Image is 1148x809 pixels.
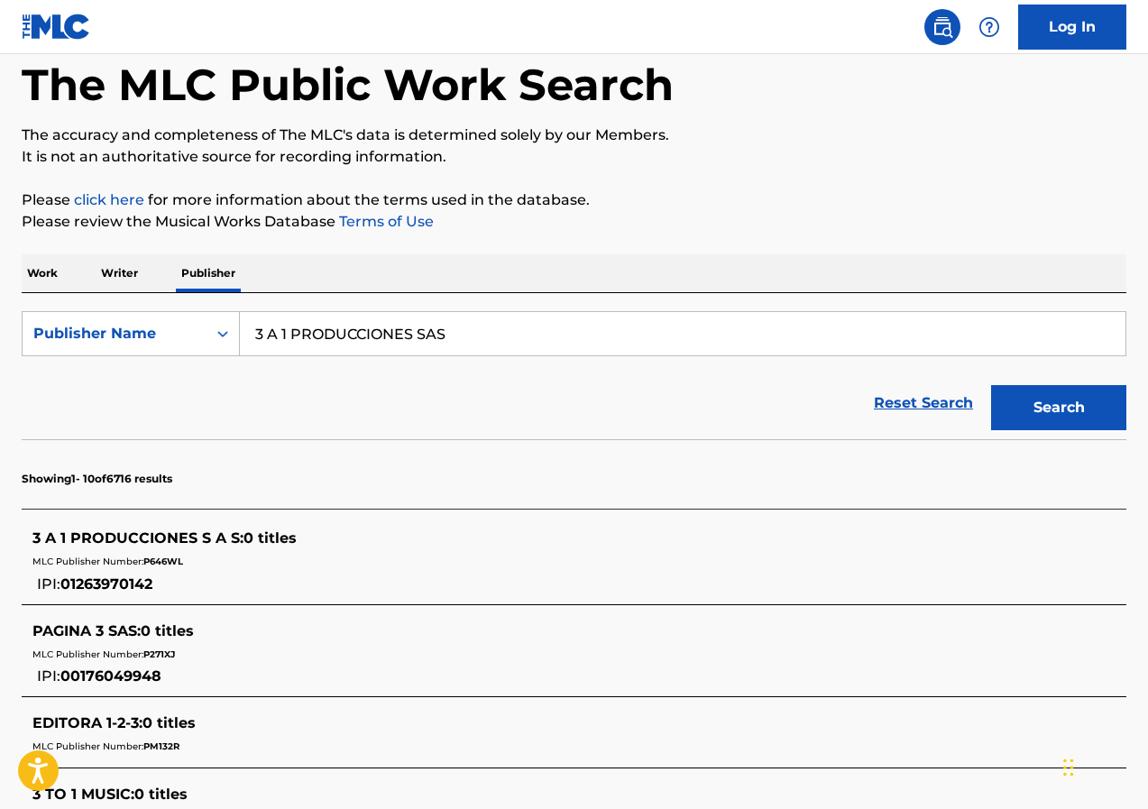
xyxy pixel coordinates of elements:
span: MLC Publisher Number: [32,740,143,752]
form: Search Form [22,311,1126,439]
p: Please for more information about the terms used in the database. [22,189,1126,211]
span: IPI: [37,575,60,593]
span: 3 TO 1 MUSIC : [32,786,134,803]
div: Widget de chat [1058,722,1148,809]
img: help [978,16,1000,38]
p: Work [22,254,63,292]
span: 0 titles [142,714,196,731]
div: Help [971,9,1007,45]
p: Please review the Musical Works Database [22,211,1126,233]
span: PAGINA 3 SAS : [32,622,141,639]
span: PM132R [143,740,179,752]
p: Publisher [176,254,241,292]
iframe: Chat Widget [1058,722,1148,809]
a: Log In [1018,5,1126,50]
a: Public Search [924,9,960,45]
p: Writer [96,254,143,292]
p: It is not an authoritative source for recording information. [22,146,1126,168]
span: 3 A 1 PRODUCCIONES S A S : [32,529,243,547]
span: 01263970142 [60,575,152,593]
a: click here [74,191,144,208]
img: search [932,16,953,38]
span: MLC Publisher Number: [32,648,143,660]
span: P646WL [143,556,183,567]
span: IPI: [37,667,60,685]
a: Terms of Use [335,213,434,230]
span: 00176049948 [60,667,161,685]
span: 0 titles [134,786,188,803]
button: Search [991,385,1126,430]
span: EDITORA 1-2-3 : [32,714,142,731]
p: Showing 1 - 10 of 6716 results [22,471,172,487]
span: 0 titles [141,622,194,639]
span: MLC Publisher Number: [32,556,143,567]
span: P271XJ [143,648,175,660]
div: Arrastrar [1063,740,1074,795]
img: MLC Logo [22,14,91,40]
span: 0 titles [243,529,297,547]
div: Publisher Name [33,323,196,345]
h1: The MLC Public Work Search [22,58,674,112]
p: The accuracy and completeness of The MLC's data is determined solely by our Members. [22,124,1126,146]
a: Reset Search [865,383,982,423]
